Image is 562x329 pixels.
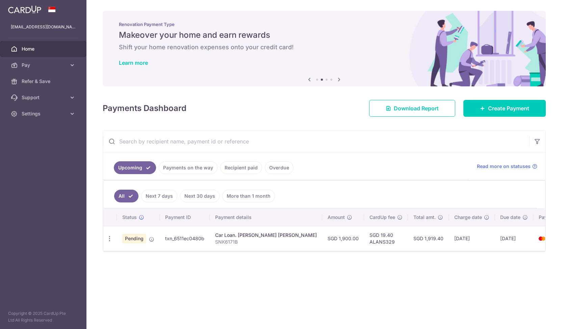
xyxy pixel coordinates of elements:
[22,110,66,117] span: Settings
[322,226,364,251] td: SGD 1,900.00
[488,104,529,112] span: Create Payment
[222,190,275,202] a: More than 1 month
[103,131,529,152] input: Search by recipient name, payment id or reference
[535,235,549,243] img: Bank Card
[160,209,210,226] th: Payment ID
[408,226,449,251] td: SGD 1,919.40
[160,226,210,251] td: txn_6511ec0480b
[103,11,546,86] img: Renovation banner
[22,94,66,101] span: Support
[500,214,520,221] span: Due date
[449,226,495,251] td: [DATE]
[159,161,218,174] a: Payments on the way
[22,62,66,68] span: Pay
[119,59,148,66] a: Learn more
[22,78,66,85] span: Refer & Save
[210,209,322,226] th: Payment details
[119,43,530,51] h6: Shift your home renovation expenses onto your credit card!
[220,161,262,174] a: Recipient paid
[215,239,317,245] p: SNK6171B
[180,190,220,202] a: Next 30 days
[495,226,533,251] td: [DATE]
[8,5,41,13] img: CardUp
[122,234,146,243] span: Pending
[454,214,482,221] span: Charge date
[328,214,345,221] span: Amount
[364,226,408,251] td: SGD 19.40 ALANS329
[413,214,436,221] span: Total amt.
[122,214,137,221] span: Status
[477,163,531,170] span: Read more on statuses
[103,102,186,114] h4: Payments Dashboard
[215,232,317,239] div: Car Loan. [PERSON_NAME] [PERSON_NAME]
[369,214,395,221] span: CardUp fee
[114,190,138,202] a: All
[519,309,555,326] iframe: Opens a widget where you can find more information
[22,46,66,52] span: Home
[477,163,537,170] a: Read more on statuses
[265,161,293,174] a: Overdue
[141,190,177,202] a: Next 7 days
[119,22,530,27] p: Renovation Payment Type
[119,30,530,40] h5: Makeover your home and earn rewards
[11,24,76,30] p: [EMAIL_ADDRESS][DOMAIN_NAME]
[463,100,546,117] a: Create Payment
[369,100,455,117] a: Download Report
[114,161,156,174] a: Upcoming
[394,104,439,112] span: Download Report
